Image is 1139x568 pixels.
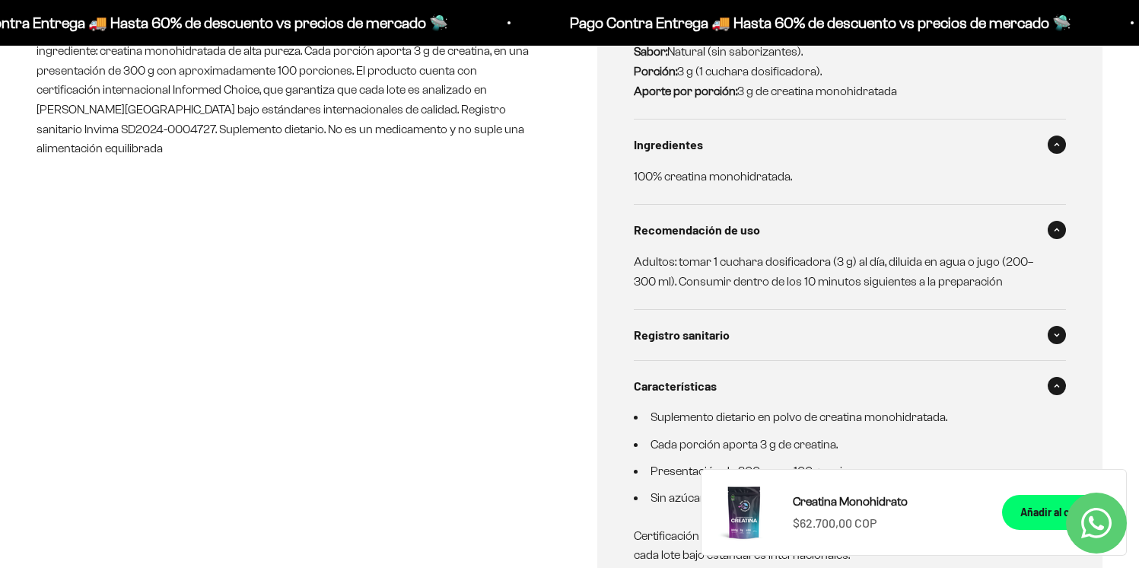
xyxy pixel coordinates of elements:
[793,492,984,512] a: Creatina Monohidrato
[634,407,1048,427] li: Suplemento dietario en polvo de creatina monohidratada.
[634,325,730,345] span: Registro sanitario
[18,72,315,113] div: Un aval de expertos o estudios clínicos en la página.
[18,117,315,144] div: Más detalles sobre la fecha exacta de entrega.
[247,227,315,253] button: Enviar
[714,482,775,543] img: Creatina Monohidrato
[249,227,313,253] span: Enviar
[634,376,717,396] span: Características
[634,252,1048,291] p: Adultos: tomar 1 cuchara dosificadora (3 g) al día, diluida en agua o jugo (200–300 ml). Consumir...
[634,526,1048,565] p: Certificación internacional Informed Choice, que avala el control de calidad de cada lote bajo es...
[634,65,677,78] strong: Porción:
[634,435,1048,455] li: Cada porción aporta 3 g de creatina.
[1020,504,1096,521] div: Añadir al carrito
[634,461,1048,481] li: Presentación de 300 g con 100 porciones.
[18,178,315,219] div: La confirmación de la pureza de los ingredientes.
[634,167,1048,187] p: 100% creatina monohidratada.
[634,220,760,240] span: Recomendación de uso
[793,513,877,533] sale-price: $62.700,00 COP
[37,22,542,158] p: Nuestra Creatina Monohidratada es un suplemento dietario en polvo compuesto por un único ingredie...
[634,488,1048,508] li: Sin azúcar, sin lactosa, sin soya, sin preservantes, sin colorantes artificiales
[634,85,737,97] strong: Aporte por porción:
[634,23,1048,101] p: Suplemento dietario en polvo. Natural (sin saborizantes). 3 g (1 cuchara dosificadora). 3 g de cr...
[565,11,1067,35] p: Pago Contra Entrega 🚚 Hasta 60% de descuento vs precios de mercado 🛸
[634,205,1067,255] summary: Recomendación de uso
[634,120,1067,170] summary: Ingredientes
[18,24,315,59] p: ¿Qué te daría la seguridad final para añadir este producto a tu carrito?
[634,361,1067,411] summary: Características
[634,135,703,155] span: Ingredientes
[634,310,1067,360] summary: Registro sanitario
[1002,495,1114,530] button: Añadir al carrito
[18,148,315,174] div: Un mensaje de garantía de satisfacción visible.
[634,45,667,58] strong: Sabor:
